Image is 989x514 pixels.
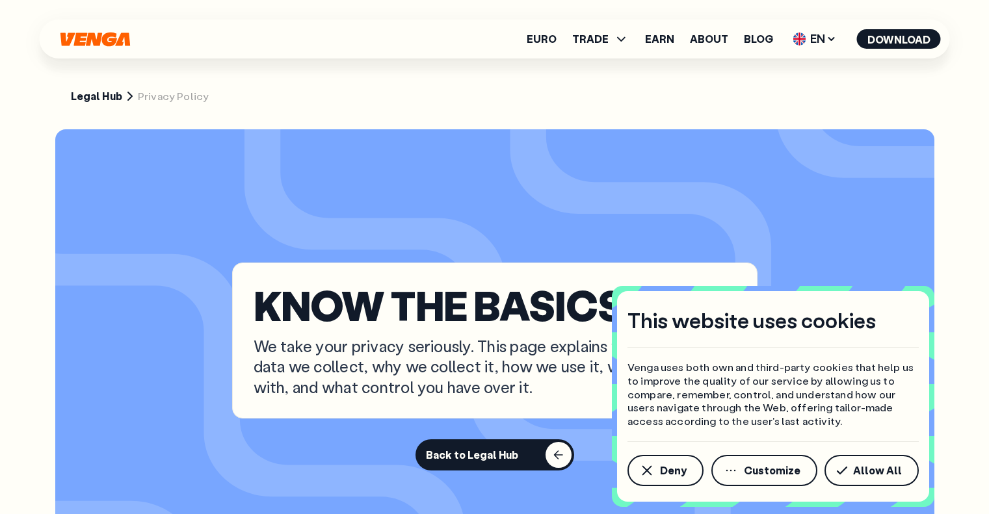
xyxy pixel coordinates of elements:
[857,29,941,49] button: Download
[254,336,736,397] p: We take your privacy seriously. This page explains what personal data we collect, why we collect ...
[138,90,209,103] span: Privacy Policy
[572,34,609,44] span: TRADE
[527,34,557,44] a: Euro
[853,465,902,476] span: Allow All
[645,34,674,44] a: Earn
[660,465,687,476] span: Deny
[711,455,817,486] button: Customize
[627,361,919,428] p: Venga uses both own and third-party cookies that help us to improve the quality of our service by...
[71,90,122,103] a: Legal Hub
[789,29,841,49] span: EN
[426,448,518,461] div: Back to Legal Hub
[744,34,773,44] a: Blog
[254,284,736,326] p: KNOW THE BASICS
[824,455,919,486] button: Allow All
[627,307,876,334] h4: This website uses cookies
[572,31,629,47] span: TRADE
[793,32,806,45] img: flag-uk
[415,439,574,470] button: Back to Legal Hub
[627,455,704,486] button: Deny
[744,465,800,476] span: Customize
[59,32,132,47] svg: Home
[690,34,728,44] a: About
